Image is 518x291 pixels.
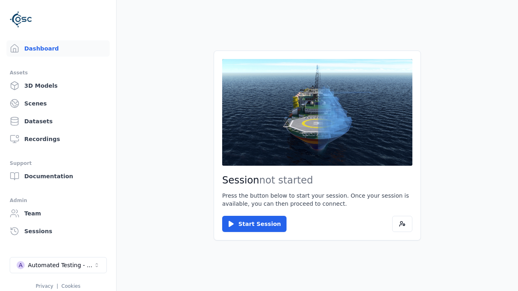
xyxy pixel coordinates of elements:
button: Start Session [222,216,287,232]
a: Dashboard [6,40,110,57]
div: A [17,261,25,269]
div: Support [10,158,106,168]
a: Recordings [6,131,110,147]
a: 3D Models [6,78,110,94]
a: Team [6,205,110,221]
a: Cookies [62,283,81,289]
img: Logo [10,8,32,31]
div: Automated Testing - Playwright [28,261,93,269]
div: Assets [10,68,106,78]
button: Select a workspace [10,257,107,273]
a: Datasets [6,113,110,129]
div: Admin [10,196,106,205]
h2: Session [222,174,412,187]
a: Scenes [6,95,110,112]
p: Press the button below to start your session. Once your session is available, you can then procee... [222,192,412,208]
a: Sessions [6,223,110,239]
a: Privacy [36,283,53,289]
a: Documentation [6,168,110,184]
span: | [57,283,58,289]
span: not started [259,175,313,186]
